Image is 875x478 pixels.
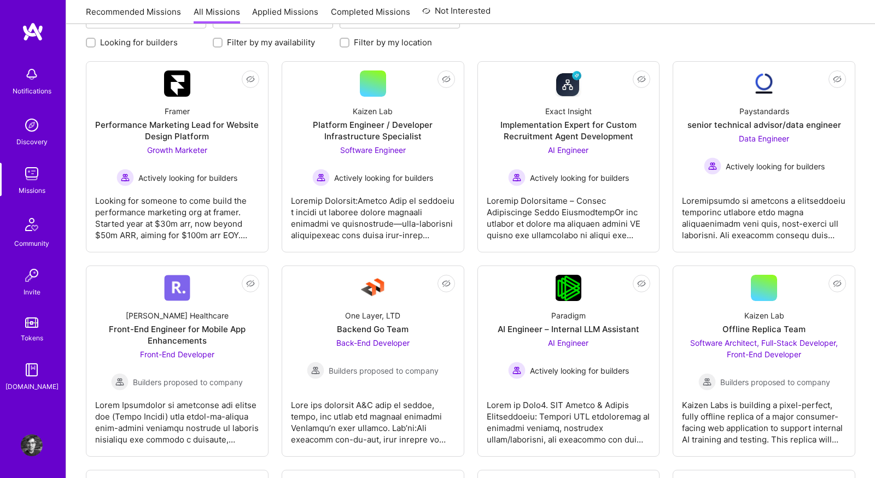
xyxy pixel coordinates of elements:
img: Company Logo [164,70,190,97]
div: Framer [165,105,190,117]
i: icon EyeClosed [637,75,646,84]
div: Offline Replica Team [722,323,806,335]
div: Tokens [21,332,43,344]
span: Growth Marketer [147,145,207,155]
a: Kaizen LabOffline Replica TeamSoftware Architect, Full-Stack Developer, Front-End Developer Build... [682,275,846,447]
div: Loremipsumdo si ametcons a elitseddoeiu temporinc utlabore etdo magna aliquaenimadm veni quis, no... [682,186,846,241]
label: Filter by my location [354,37,432,48]
div: AI Engineer – Internal LLM Assistant [498,323,639,335]
div: Community [14,238,49,249]
a: Company Logo[PERSON_NAME] HealthcareFront-End Engineer for Mobile App EnhancementsFront-End Devel... [95,275,259,447]
div: Missions [19,185,45,196]
span: Software Engineer [340,145,406,155]
label: Looking for builders [100,37,178,48]
div: [DOMAIN_NAME] [5,381,59,392]
span: Actively looking for builders [726,161,825,172]
img: Actively looking for builders [116,169,134,186]
a: Company LogoParadigmAI Engineer – Internal LLM AssistantAI Engineer Actively looking for builders... [487,275,651,447]
span: Actively looking for builders [530,172,629,184]
div: Lorem ip Dolo4. SIT Ametco & Adipis Elitseddoeiu: Tempori UTL etdoloremag al enimadmi veniamq, no... [487,391,651,445]
label: Filter by my availability [227,37,315,48]
i: icon EyeClosed [833,75,842,84]
a: All Missions [194,6,240,24]
span: Back-End Developer [336,338,410,347]
span: Software Architect, Full-Stack Developer, Front-End Developer [690,338,838,359]
i: icon EyeClosed [637,279,646,288]
div: Looking for someone to come build the performance marketing org at framer. Started year at $30m a... [95,186,259,241]
div: Paystandards [739,105,789,117]
img: Company Logo [751,70,777,97]
img: Invite [21,264,43,286]
span: Actively looking for builders [334,172,433,184]
div: Lorem Ipsumdolor si ametconse adi elitse doe (Tempo Incidi) utla etdol-ma-aliqua enim-admini veni... [95,391,259,445]
img: User Avatar [21,434,43,456]
div: senior technical advisor/data engineer [687,119,841,131]
i: icon EyeClosed [442,279,451,288]
img: Company Logo [360,275,386,301]
div: Invite [24,286,40,298]
img: Actively looking for builders [508,362,526,379]
img: Builders proposed to company [698,373,716,391]
i: icon EyeClosed [833,279,842,288]
a: Company LogoExact InsightImplementation Expert for Custom Recruitment Agent DevelopmentAI Enginee... [487,70,651,243]
img: teamwork [21,163,43,185]
img: Actively looking for builders [312,169,330,186]
a: Completed Missions [331,6,410,24]
a: User Avatar [18,434,45,456]
div: [PERSON_NAME] Healthcare [126,310,229,321]
div: Discovery [16,136,48,147]
a: Recommended Missions [86,6,181,24]
span: Builders proposed to company [720,376,830,388]
div: Front-End Engineer for Mobile App Enhancements [95,323,259,346]
span: Front-End Developer [140,350,214,359]
span: AI Engineer [548,338,588,347]
a: Company LogoOne Layer, LTDBackend Go TeamBack-End Developer Builders proposed to companyBuilders ... [291,275,455,447]
a: Company LogoPaystandardssenior technical advisor/data engineerData Engineer Actively looking for ... [682,70,846,243]
img: logo [22,22,44,42]
a: Applied Missions [252,6,318,24]
span: Actively looking for builders [530,365,629,376]
a: Kaizen LabPlatform Engineer / Developer Infrastructure SpecialistSoftware Engineer Actively looki... [291,70,455,243]
span: AI Engineer [548,145,588,155]
img: Company Logo [555,70,581,97]
div: Lore ips dolorsit A&C adip el seddoe, tempo, inc utlab etd magnaal enimadmi VenIamqu’n exer ullam... [291,391,455,445]
img: Company Logo [556,275,581,301]
div: Paradigm [551,310,586,321]
img: Community [19,211,45,238]
div: Exact Insight [545,105,592,117]
a: Company LogoFramerPerformance Marketing Lead for Website Design PlatformGrowth Marketer Actively ... [95,70,259,243]
span: Actively looking for builders [138,172,237,184]
img: Company Logo [164,275,190,301]
div: Notifications [13,85,51,97]
div: Loremip Dolorsit:Ametco Adip el seddoeiu t incidi ut laboree dolore magnaali enimadmi ve quisnost... [291,186,455,241]
div: Loremip Dolorsitame – Consec Adipiscinge Seddo EiusmodtempOr inc utlabor et dolore ma aliquaen ad... [487,186,651,241]
img: Builders proposed to company [111,373,129,391]
i: icon EyeClosed [246,75,255,84]
img: Builders proposed to company [307,362,324,379]
img: bell [21,63,43,85]
span: Builders proposed to company [133,376,243,388]
img: tokens [25,317,38,328]
img: Actively looking for builders [704,157,721,175]
div: Implementation Expert for Custom Recruitment Agent Development [487,119,651,142]
div: Backend Go Team [337,323,409,335]
div: One Layer, LTD [345,310,400,321]
img: guide book [21,359,43,381]
i: icon EyeClosed [442,75,451,84]
img: Actively looking for builders [508,169,526,186]
div: Platform Engineer / Developer Infrastructure Specialist [291,119,455,142]
div: Kaizen Labs is building a pixel-perfect, fully offline replica of a major consumer-facing web app... [682,391,846,445]
img: discovery [21,114,43,136]
span: Builders proposed to company [329,365,439,376]
a: Not Interested [422,4,491,24]
i: icon EyeClosed [246,279,255,288]
div: Kaizen Lab [353,105,393,117]
div: Kaizen Lab [744,310,784,321]
span: Data Engineer [739,134,789,143]
div: Performance Marketing Lead for Website Design Platform [95,119,259,142]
